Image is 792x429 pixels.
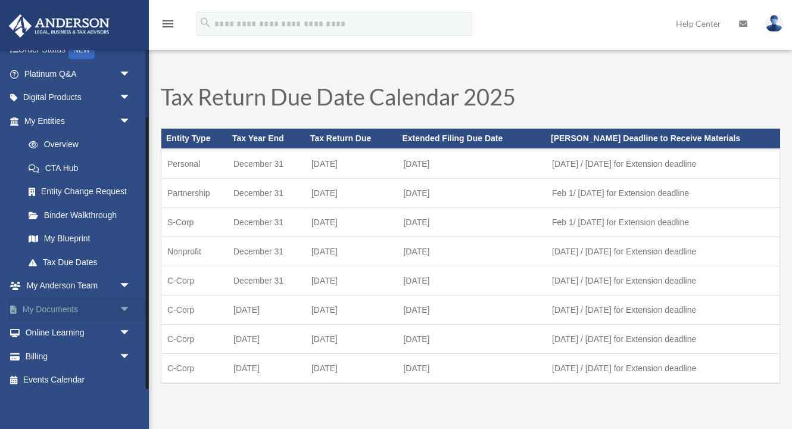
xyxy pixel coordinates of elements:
td: [DATE] [305,179,398,208]
td: [DATE] [397,325,546,354]
td: [DATE] [397,237,546,266]
i: search [199,16,212,29]
a: Online Learningarrow_drop_down [8,321,149,345]
td: Partnership [161,179,228,208]
a: Events Calendar [8,368,149,392]
a: My Entitiesarrow_drop_down [8,109,149,133]
td: [DATE] [305,149,398,179]
td: Feb 1/ [DATE] for Extension deadline [546,208,779,237]
img: User Pic [765,15,783,32]
img: Anderson Advisors Platinum Portal [5,14,113,38]
td: [DATE] [305,266,398,296]
td: [DATE] [397,296,546,325]
td: [DATE] [397,208,546,237]
span: arrow_drop_down [119,297,143,322]
h1: Tax Return Due Date Calendar 2025 [161,85,780,114]
a: menu [161,21,175,31]
th: Tax Year End [227,129,305,149]
th: Extended Filing Due Date [397,129,546,149]
td: December 31 [227,208,305,237]
span: arrow_drop_down [119,344,143,369]
td: C-Corp [161,325,228,354]
td: [DATE] [397,354,546,384]
i: menu [161,17,175,31]
a: My Blueprint [17,227,149,251]
td: C-Corp [161,296,228,325]
span: arrow_drop_down [119,86,143,110]
td: [DATE] / [DATE] for Extension deadline [546,354,779,384]
td: Nonprofit [161,237,228,266]
a: Billingarrow_drop_down [8,344,149,368]
td: [DATE] / [DATE] for Extension deadline [546,266,779,296]
td: [DATE] [227,354,305,384]
span: arrow_drop_down [119,274,143,299]
td: [DATE] [227,325,305,354]
a: Tax Due Dates [17,250,143,274]
div: NEW [68,41,95,59]
td: December 31 [227,237,305,266]
a: Entity Change Request [17,180,149,204]
td: [DATE] / [DATE] for Extension deadline [546,296,779,325]
td: [DATE] / [DATE] for Extension deadline [546,325,779,354]
td: [DATE] / [DATE] for Extension deadline [546,237,779,266]
td: Feb 1/ [DATE] for Extension deadline [546,179,779,208]
td: [DATE] [397,179,546,208]
span: arrow_drop_down [119,321,143,346]
td: December 31 [227,179,305,208]
td: [DATE] [397,266,546,296]
th: [PERSON_NAME] Deadline to Receive Materials [546,129,779,149]
th: Tax Return Due [305,129,398,149]
a: My Anderson Teamarrow_drop_down [8,274,149,298]
td: Personal [161,149,228,179]
a: Binder Walkthrough [17,203,149,227]
span: arrow_drop_down [119,62,143,86]
td: [DATE] [397,149,546,179]
span: arrow_drop_down [119,109,143,133]
td: December 31 [227,266,305,296]
td: [DATE] / [DATE] for Extension deadline [546,149,779,179]
a: CTA Hub [17,156,149,180]
td: C-Corp [161,354,228,384]
td: [DATE] [305,237,398,266]
td: [DATE] [227,296,305,325]
a: Overview [17,133,149,157]
td: [DATE] [305,354,398,384]
a: Digital Productsarrow_drop_down [8,86,149,110]
td: S-Corp [161,208,228,237]
td: [DATE] [305,325,398,354]
td: [DATE] [305,208,398,237]
td: [DATE] [305,296,398,325]
td: C-Corp [161,266,228,296]
th: Entity Type [161,129,228,149]
td: December 31 [227,149,305,179]
a: My Documentsarrow_drop_down [8,297,149,321]
a: Platinum Q&Aarrow_drop_down [8,62,149,86]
